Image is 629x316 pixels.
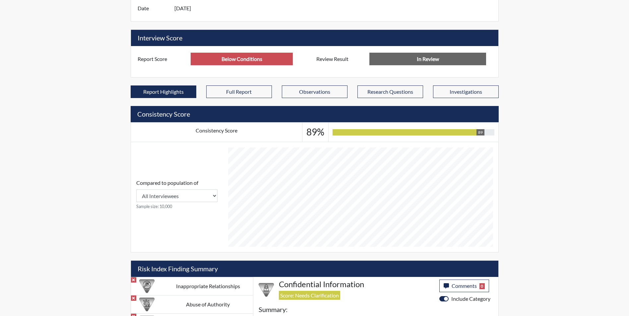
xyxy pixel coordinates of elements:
small: Sample size: 10,000 [136,203,218,210]
img: CATEGORY%20ICON-14.139f8ef7.png [139,279,155,294]
div: Consistency Score comparison among population [136,179,218,210]
img: CATEGORY%20ICON-05.742ef3c8.png [259,282,274,297]
button: Research Questions [357,85,423,98]
input: --- [174,2,258,15]
h3: 89% [306,127,324,138]
div: 89 [476,129,484,135]
span: 0 [479,283,485,289]
span: Comments [452,283,477,289]
input: --- [191,53,293,65]
label: Review Result [311,53,370,65]
h5: Consistency Score [131,106,499,122]
img: CATEGORY%20ICON-01.94e51fac.png [139,297,155,312]
td: Abuse of Authority [163,295,253,313]
td: Consistency Score [131,123,302,142]
span: Score: Needs Clarification [279,291,340,300]
input: No Decision [369,53,486,65]
button: Comments0 [439,280,489,292]
button: Report Highlights [131,85,196,98]
h5: Interview Score [131,30,498,46]
h4: Confidential Information [279,280,434,289]
button: Full Report [206,85,272,98]
td: Inappropriate Relationships [163,277,253,295]
label: Compared to population of [136,179,198,187]
button: Investigations [433,85,499,98]
button: Observations [282,85,347,98]
label: Report Score [133,53,191,65]
h5: Summary: [259,305,287,313]
label: Include Category [451,295,490,303]
h5: Risk Index Finding Summary [131,261,498,277]
label: Date [133,2,174,15]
